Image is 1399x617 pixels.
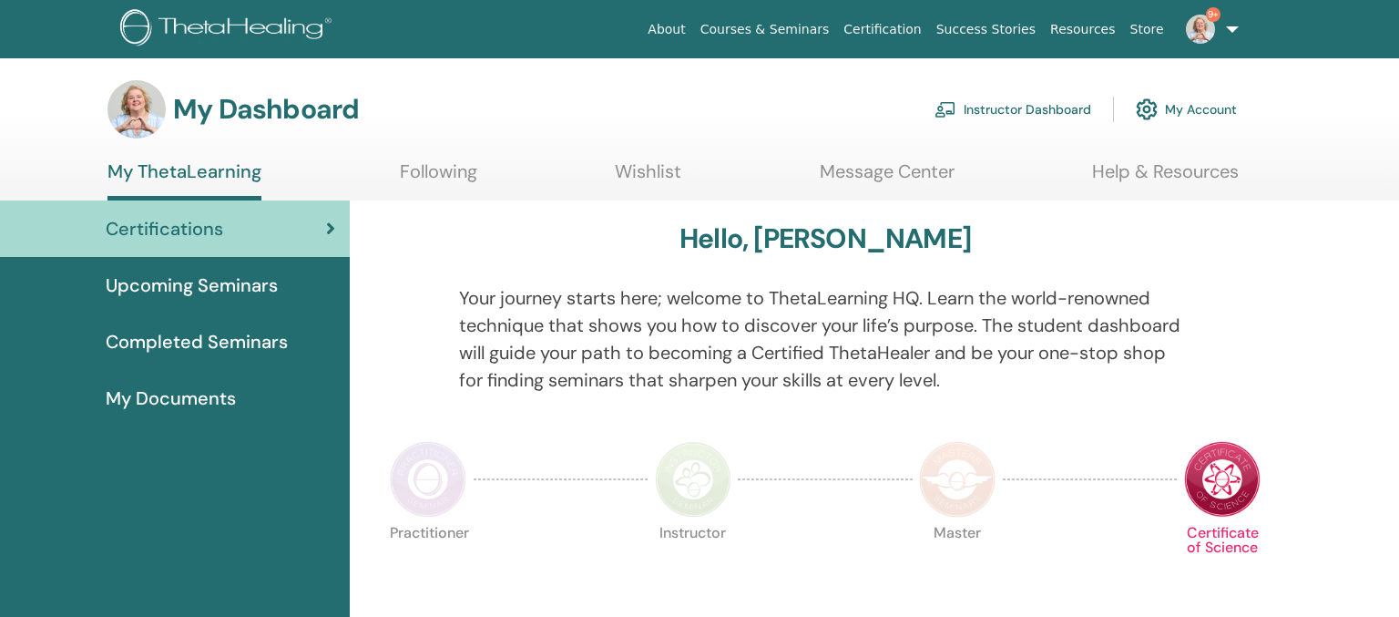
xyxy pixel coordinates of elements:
p: Your journey starts here; welcome to ThetaLearning HQ. Learn the world-renowned technique that sh... [459,284,1192,394]
a: Help & Resources [1092,160,1239,196]
span: Upcoming Seminars [106,272,278,299]
p: Practitioner [390,526,466,602]
p: Master [919,526,996,602]
p: Certificate of Science [1184,526,1261,602]
img: Practitioner [390,441,466,518]
a: Following [400,160,477,196]
img: default.jpg [1186,15,1215,44]
img: chalkboard-teacher.svg [934,101,956,118]
a: About [640,13,692,46]
span: My Documents [106,385,236,412]
span: Certifications [106,215,223,242]
img: cog.svg [1136,94,1158,125]
a: Message Center [820,160,955,196]
h3: Hello, [PERSON_NAME] [679,222,971,255]
img: default.jpg [107,80,166,139]
span: 9+ [1206,7,1220,22]
a: Courses & Seminars [693,13,837,46]
a: Wishlist [615,160,681,196]
p: Instructor [655,526,731,602]
a: Success Stories [929,13,1043,46]
img: logo.png [120,9,338,50]
a: Resources [1043,13,1123,46]
a: My ThetaLearning [107,160,261,201]
h3: My Dashboard [173,93,359,126]
a: Certification [836,13,928,46]
a: Instructor Dashboard [934,89,1091,129]
img: Instructor [655,441,731,518]
span: Completed Seminars [106,328,288,355]
a: Store [1123,13,1171,46]
img: Master [919,441,996,518]
a: My Account [1136,89,1237,129]
img: Certificate of Science [1184,441,1261,518]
